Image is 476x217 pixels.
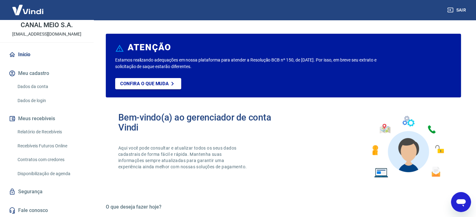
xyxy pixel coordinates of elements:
[15,80,86,93] a: Dados da conta
[8,185,86,199] a: Segurança
[106,204,461,210] h5: O que deseja fazer hoje?
[115,57,384,70] p: Estamos realizando adequações em nossa plataforma para atender a Resolução BCB nº 150, de [DATE]....
[118,145,248,170] p: Aqui você pode consultar e atualizar todos os seus dados cadastrais de forma fácil e rápida. Mant...
[21,22,73,28] p: CANAL MEIO S.A.
[115,78,181,89] a: Confira o que muda
[12,31,81,37] p: [EMAIL_ADDRESS][DOMAIN_NAME]
[451,192,471,212] iframe: Botão para abrir a janela de mensagens
[366,112,448,181] img: Imagem de um avatar masculino com diversos icones exemplificando as funcionalidades do gerenciado...
[8,112,86,126] button: Meus recebíveis
[128,44,171,51] h6: ATENÇÃO
[120,81,169,86] p: Confira o que muda
[15,153,86,166] a: Contratos com credores
[15,140,86,152] a: Recebíveis Futuros Online
[446,4,468,16] button: Sair
[15,126,86,138] a: Relatório de Recebíveis
[8,0,48,19] img: Vindi
[15,94,86,107] a: Dados de login
[15,167,86,180] a: Disponibilização de agenda
[8,48,86,62] a: Início
[118,112,284,132] h2: Bem-vindo(a) ao gerenciador de conta Vindi
[8,67,86,80] button: Meu cadastro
